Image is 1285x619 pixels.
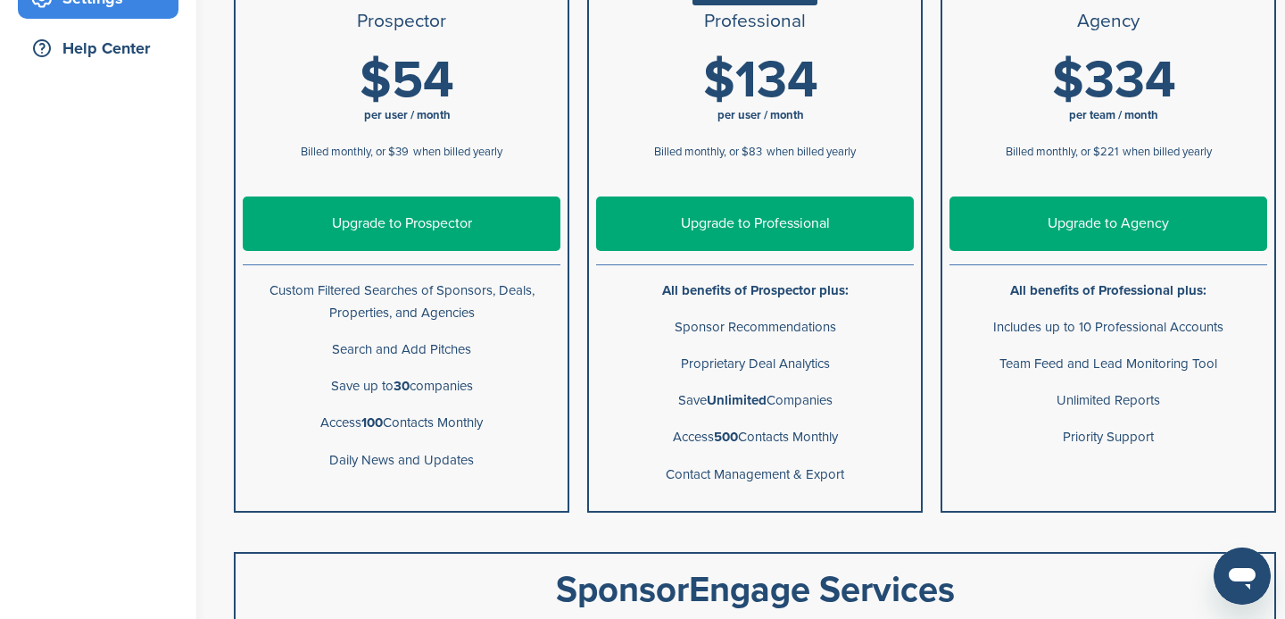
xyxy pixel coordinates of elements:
[364,108,451,122] span: per user / month
[596,11,914,32] h3: Professional
[394,378,410,394] b: 30
[662,282,849,298] b: All benefits of Prospector plus:
[596,426,914,448] p: Access Contacts Monthly
[949,426,1267,448] p: Priority Support
[253,572,1256,607] div: SponsorEngage Services
[301,145,409,159] span: Billed monthly, or $39
[767,145,856,159] span: when billed yearly
[1052,49,1176,112] span: $334
[717,108,804,122] span: per user / month
[18,28,178,69] a: Help Center
[243,375,560,397] p: Save up to companies
[949,11,1267,32] h3: Agency
[596,464,914,486] p: Contact Management & Export
[596,389,914,412] p: Save Companies
[654,145,762,159] span: Billed monthly, or $83
[1006,145,1118,159] span: Billed monthly, or $221
[707,392,767,408] b: Unlimited
[243,449,560,472] p: Daily News and Updates
[27,32,178,64] div: Help Center
[361,414,383,431] b: 100
[703,49,818,112] span: $134
[243,280,560,324] p: Custom Filtered Searches of Sponsors, Deals, Properties, and Agencies
[1123,145,1212,159] span: when billed yearly
[243,11,560,32] h3: Prospector
[949,389,1267,412] p: Unlimited Reports
[243,197,560,251] a: Upgrade to Prospector
[949,316,1267,339] p: Includes up to 10 Professional Accounts
[949,353,1267,375] p: Team Feed and Lead Monitoring Tool
[596,197,914,251] a: Upgrade to Professional
[360,49,454,112] span: $54
[243,412,560,434] p: Access Contacts Monthly
[243,339,560,361] p: Search and Add Pitches
[1069,108,1158,122] span: per team / month
[949,197,1267,251] a: Upgrade to Agency
[596,353,914,375] p: Proprietary Deal Analytics
[714,429,738,445] b: 500
[596,316,914,339] p: Sponsor Recommendations
[413,145,502,159] span: when billed yearly
[1010,282,1206,298] b: All benefits of Professional plus:
[1214,548,1271,605] iframe: Botón para iniciar la ventana de mensajería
